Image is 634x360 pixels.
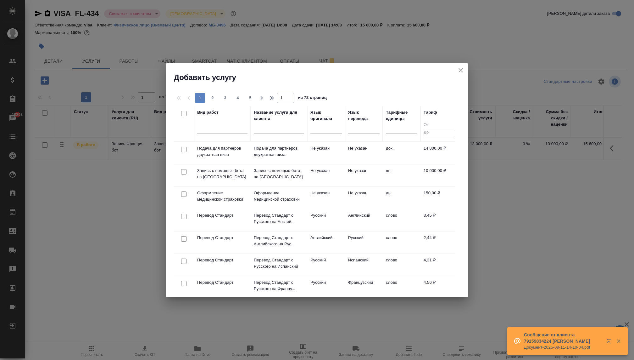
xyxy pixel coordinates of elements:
td: док. [383,142,420,164]
span: 4 [233,95,243,101]
td: слово [383,254,420,276]
span: 5 [245,95,255,101]
p: Перевод Стандарт с Английского на Рус... [254,235,304,247]
p: Документ-2025-08-11-14-10-04.pdf [524,344,603,351]
p: Перевод Стандарт [197,257,247,263]
td: Не указан [307,187,345,209]
p: Перевод Стандарт с Русского на Францу... [254,279,304,292]
td: 14 800,00 ₽ [420,142,458,164]
td: шт [383,164,420,186]
td: Английский [307,231,345,254]
td: 3,45 ₽ [420,209,458,231]
button: Закрыть [612,338,625,344]
button: 4 [233,93,243,103]
td: 10 000,00 ₽ [420,164,458,186]
td: Испанский [345,254,383,276]
button: 3 [220,93,230,103]
td: дн. [383,187,420,209]
td: Русский [307,209,345,231]
p: Подача для партнеров двукратная виза [197,145,247,158]
p: Запись с помощью бота на [GEOGRAPHIC_DATA] [197,168,247,180]
div: Тарифные единицы [386,109,417,122]
td: Русский [345,231,383,254]
td: Русский [307,276,345,298]
p: Подача для партнеров двукратная виза [254,145,304,158]
td: 4,31 ₽ [420,254,458,276]
div: Вид работ [197,109,219,116]
p: Запись с помощью бота на [GEOGRAPHIC_DATA] [254,168,304,180]
td: слово [383,276,420,298]
button: 2 [208,93,218,103]
span: 2 [208,95,218,101]
p: Перевод Стандарт с Русского на Испанский [254,257,304,270]
button: 5 [245,93,255,103]
input: От [424,121,455,129]
p: Перевод Стандарт [197,279,247,286]
input: До [424,129,455,137]
div: Язык перевода [348,109,380,122]
td: Не указан [307,142,345,164]
p: Перевод Стандарт с Русского на Англий... [254,212,304,225]
p: Оформление медицинской страховки [197,190,247,203]
td: 2,44 ₽ [420,231,458,254]
p: Перевод Стандарт [197,212,247,219]
button: close [456,66,465,75]
td: 150,00 ₽ [420,187,458,209]
p: Сообщение от клиента 79159834224 [PERSON_NAME] [524,332,603,344]
td: слово [383,231,420,254]
span: из 72 страниц [298,94,327,103]
td: Русский [307,254,345,276]
div: Язык оригинала [310,109,342,122]
h2: Добавить услугу [174,72,468,83]
button: Открыть в новой вкладке [603,335,618,350]
span: 3 [220,95,230,101]
div: Название услуги для клиента [254,109,304,122]
td: Не указан [345,187,383,209]
td: Английский [345,209,383,231]
td: Французский [345,276,383,298]
p: Оформление медицинской страховки [254,190,304,203]
div: Тариф [424,109,437,116]
td: Не указан [345,164,383,186]
td: Не указан [345,142,383,164]
td: 4,56 ₽ [420,276,458,298]
p: Перевод Стандарт [197,235,247,241]
td: слово [383,209,420,231]
td: Не указан [307,164,345,186]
